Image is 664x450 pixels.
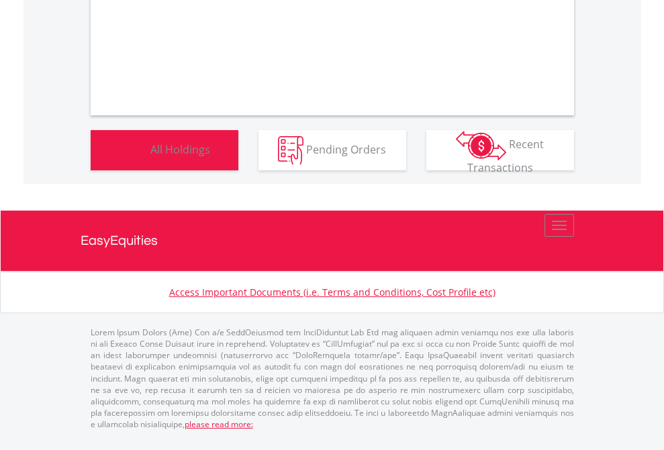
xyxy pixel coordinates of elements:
[278,136,303,165] img: pending_instructions-wht.png
[185,418,253,430] a: please read more:
[306,142,386,156] span: Pending Orders
[456,131,506,160] img: transactions-zar-wht.png
[169,286,495,298] a: Access Important Documents (i.e. Terms and Conditions, Cost Profile etc)
[91,130,238,170] button: All Holdings
[91,327,574,430] p: Lorem Ipsum Dolors (Ame) Con a/e SeddOeiusmod tem InciDiduntut Lab Etd mag aliquaen admin veniamq...
[81,211,584,271] a: EasyEquities
[426,130,574,170] button: Recent Transactions
[258,130,406,170] button: Pending Orders
[150,142,210,156] span: All Holdings
[119,136,148,165] img: holdings-wht.png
